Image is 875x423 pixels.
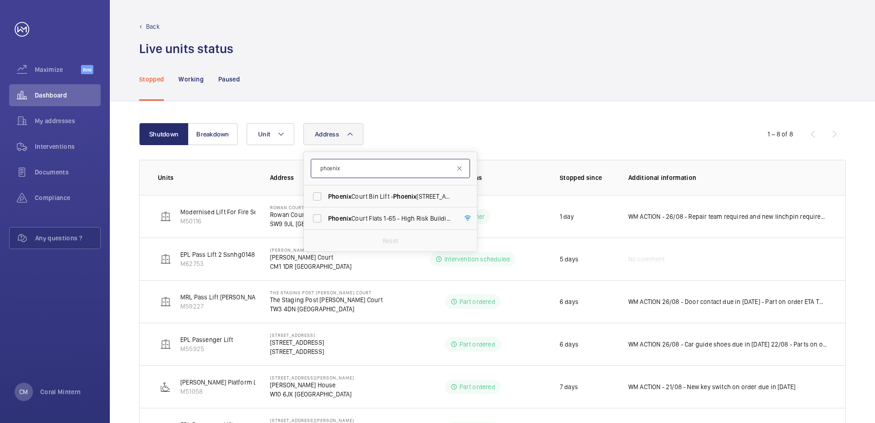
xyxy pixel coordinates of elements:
[560,212,574,221] p: 1 day
[180,259,259,268] p: M62753
[188,123,238,145] button: Breakdown
[247,123,294,145] button: Unit
[180,335,233,344] p: EPL Passenger Lift
[35,168,101,177] span: Documents
[139,40,233,57] h1: Live units status
[444,255,510,264] p: Intervention scheduled
[459,382,495,391] p: Part ordered
[35,233,100,243] span: Any questions ?
[160,296,171,307] img: elevator.svg
[311,159,470,178] input: Search by address
[180,207,324,217] p: Modernised Lift For Fire Services - LEFT HAND LIFT
[180,302,266,311] p: M59227
[459,340,495,349] p: Part ordered
[459,297,495,306] p: Part ordered
[180,387,263,396] p: M51058
[160,381,171,392] img: platform_lift.svg
[35,193,101,202] span: Compliance
[180,293,266,302] p: MRL Pass Lift [PERSON_NAME]
[178,75,203,84] p: Working
[315,130,339,138] span: Address
[270,210,390,219] p: Rowan Court Flats 78-194
[35,65,81,74] span: Maximize
[35,91,101,100] span: Dashboard
[328,214,454,223] span: Court Flats 1-65 - High Risk Building - [STREET_ADDRESS]
[393,193,416,200] span: Phoenix
[270,375,354,380] p: [STREET_ADDRESS][PERSON_NAME]
[560,382,578,391] p: 7 days
[270,390,354,399] p: W10 6JX [GEOGRAPHIC_DATA]
[560,297,578,306] p: 6 days
[160,339,171,350] img: elevator.svg
[270,347,324,356] p: [STREET_ADDRESS]
[270,290,383,295] p: The Staging Post [PERSON_NAME] Court
[270,418,370,423] p: [STREET_ADDRESS][PERSON_NAME]
[160,254,171,265] img: elevator.svg
[270,380,354,390] p: [PERSON_NAME] House
[270,338,324,347] p: [STREET_ADDRESS]
[258,130,270,138] span: Unit
[270,262,378,271] p: CM1 1DR [GEOGRAPHIC_DATA]
[160,211,171,222] img: elevator.svg
[270,247,378,253] p: [PERSON_NAME] Court - High Risk Building
[270,304,383,314] p: TW3 4DN [GEOGRAPHIC_DATA]
[19,387,28,396] p: CM
[139,75,164,84] p: Stopped
[158,173,255,182] p: Units
[628,212,827,221] p: WM ACTION - 26/08 - Repair team required and new linchpin required to be ordered and repair date ...
[560,340,578,349] p: 6 days
[270,295,383,304] p: The Staging Post [PERSON_NAME] Court
[270,332,324,338] p: [STREET_ADDRESS]
[180,378,263,387] p: [PERSON_NAME] Platform Lift
[35,116,101,125] span: My addresses
[180,217,324,226] p: M50116
[383,236,398,245] p: Reset
[81,65,93,74] span: Beta
[628,382,795,391] p: WM ACTION - 21/08 - New key switch on order due in [DATE]
[270,173,400,182] p: Address
[270,253,378,262] p: [PERSON_NAME] Court
[328,215,351,222] span: Phoenix
[180,250,259,259] p: EPL Pass Lift 2 Ssnhg01482
[328,193,351,200] span: Phoenix
[628,173,827,182] p: Additional information
[270,219,390,228] p: SW9 9JL [GEOGRAPHIC_DATA]
[767,130,793,139] div: 1 – 8 of 8
[218,75,240,84] p: Paused
[328,192,454,201] span: Court Bin Lift - [STREET_ADDRESS]
[180,344,233,353] p: M55925
[35,142,101,151] span: Interventions
[560,173,614,182] p: Stopped since
[628,340,827,349] p: WM ACTION 26/08 - Car guide shoes due in [DATE] 22/08 - Parts on order ETA [DATE] 27th. WM ACTION...
[628,297,827,306] p: WM ACTION 26/08 - Door contact due in [DATE] - Part on order ETA TBC. WM ACTION - 21/08 - Car doo...
[139,123,189,145] button: Shutdown
[146,22,160,31] p: Back
[270,205,390,210] p: Rowan Court Flats 78-194 - High Risk Building
[560,255,578,264] p: 5 days
[40,387,81,396] p: Coral Mintern
[303,123,363,145] button: Address
[628,255,665,264] span: No comment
